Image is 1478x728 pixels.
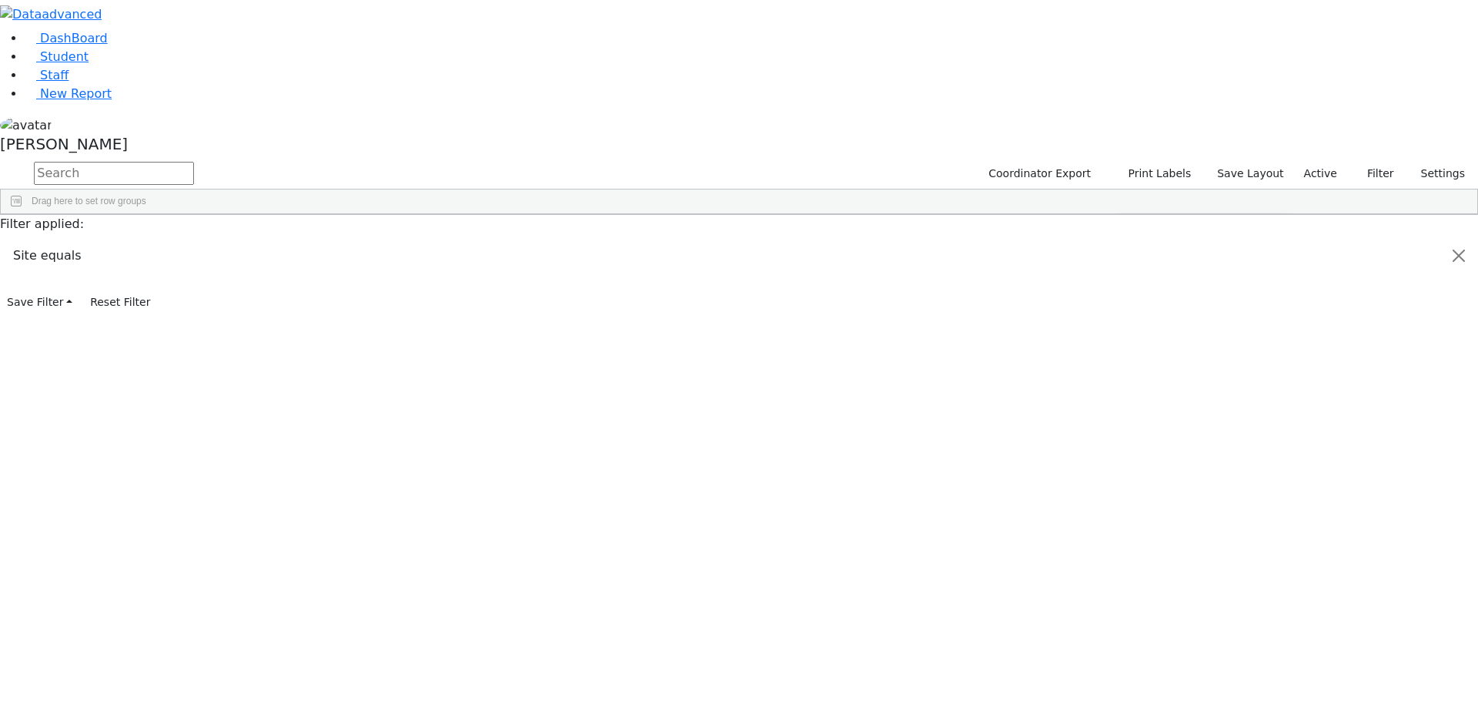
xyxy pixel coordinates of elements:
button: Settings [1401,162,1472,186]
span: Student [40,49,89,64]
button: Coordinator Export [978,162,1098,186]
span: New Report [40,86,112,101]
button: Reset Filter [83,290,157,314]
span: DashBoard [40,31,108,45]
button: Save Layout [1210,162,1290,186]
button: Close [1440,234,1477,277]
label: Active [1297,162,1344,186]
a: Staff [25,68,69,82]
span: Drag here to set row groups [32,196,146,206]
button: Print Labels [1110,162,1198,186]
a: Student [25,49,89,64]
button: Filter [1347,162,1401,186]
span: Staff [40,68,69,82]
a: DashBoard [25,31,108,45]
input: Search [34,162,194,185]
a: New Report [25,86,112,101]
